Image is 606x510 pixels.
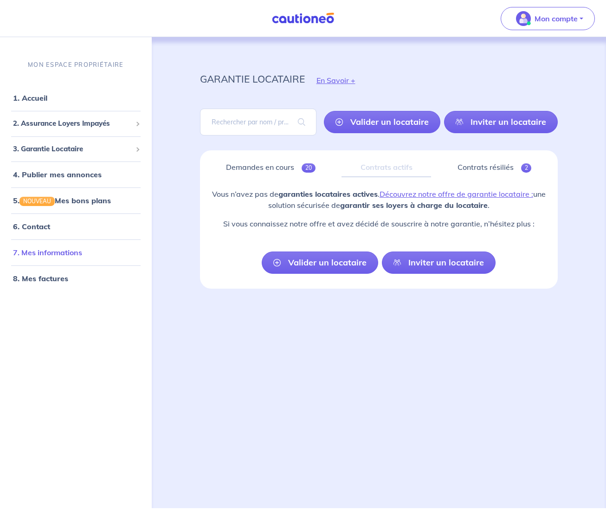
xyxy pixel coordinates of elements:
a: 4. Publier mes annonces [13,170,102,179]
a: Valider un locataire [324,111,440,133]
p: Vous n’avez pas de . une solution sécurisée de . [207,188,551,211]
img: Cautioneo [268,13,338,24]
input: Rechercher par nom / prénom / mail du locataire [200,109,317,136]
div: 8. Mes factures [4,269,148,288]
div: 3. Garantie Locataire [4,140,148,158]
button: En Savoir + [305,67,367,94]
p: Si vous connaissez notre offre et avez décidé de souscrire à notre garantie, n’hésitez plus : [207,218,551,229]
p: garantie locataire [200,71,305,87]
a: Inviter un locataire [382,252,496,274]
a: 5.NOUVEAUMes bons plans [13,196,111,205]
button: illu_account_valid_menu.svgMon compte [501,7,595,30]
a: Contrats résiliés2 [438,158,550,177]
p: MON ESPACE PROPRIÉTAIRE [28,60,123,69]
a: 6. Contact [13,222,50,231]
a: Valider un locataire [262,252,378,274]
div: 4. Publier mes annonces [4,165,148,184]
a: 8. Mes factures [13,274,68,283]
a: Inviter un locataire [444,111,558,133]
span: 20 [302,163,316,173]
a: 1. Accueil [13,93,47,103]
span: 3. Garantie Locataire [13,144,132,155]
div: 1. Accueil [4,89,148,107]
div: 2. Assurance Loyers Impayés [4,115,148,133]
div: 7. Mes informations [4,243,148,262]
a: Découvrez notre offre de garantie locataire : [380,189,533,199]
span: 2. Assurance Loyers Impayés [13,118,132,129]
strong: garanties locataires actives [278,189,378,199]
strong: garantir ses loyers à charge du locataire [340,200,488,210]
div: 6. Contact [4,217,148,236]
a: 7. Mes informations [13,248,82,257]
div: 5.NOUVEAUMes bons plans [4,191,148,210]
span: 2 [521,163,532,173]
a: Demandes en cours20 [207,158,335,177]
img: illu_account_valid_menu.svg [516,11,531,26]
p: Mon compte [535,13,578,24]
span: search [287,109,316,135]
